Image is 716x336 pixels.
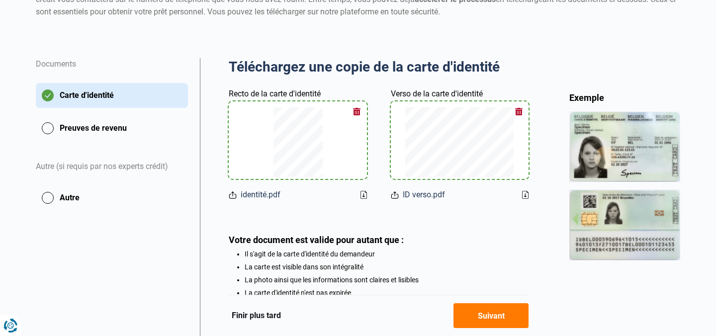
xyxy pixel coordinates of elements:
h2: Téléchargez une copie de la carte d'identité [229,58,529,76]
div: Votre document est valide pour autant que : [229,235,529,245]
img: idCard [569,111,681,260]
li: La carte est visible dans son intégralité [245,263,529,271]
label: Verso de la carte d'identité [391,88,483,100]
div: Autre (si requis par nos experts crédit) [36,149,188,185]
a: Download [522,191,529,199]
div: Documents [36,58,188,83]
span: identité.pdf [241,189,280,201]
li: La photo ainsi que les informations sont claires et lisibles [245,276,529,284]
label: Recto de la carte d'identité [229,88,321,100]
button: Finir plus tard [229,309,284,322]
div: Exemple [569,92,681,103]
button: Suivant [453,303,529,328]
button: Autre [36,185,188,210]
li: Il s'agit de la carte d'identité du demandeur [245,250,529,258]
button: Preuves de revenu [36,116,188,141]
button: Carte d'identité [36,83,188,108]
span: ID verso.pdf [403,189,445,201]
a: Download [360,191,367,199]
li: La carte d'identité n'est pas expirée [245,289,529,297]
